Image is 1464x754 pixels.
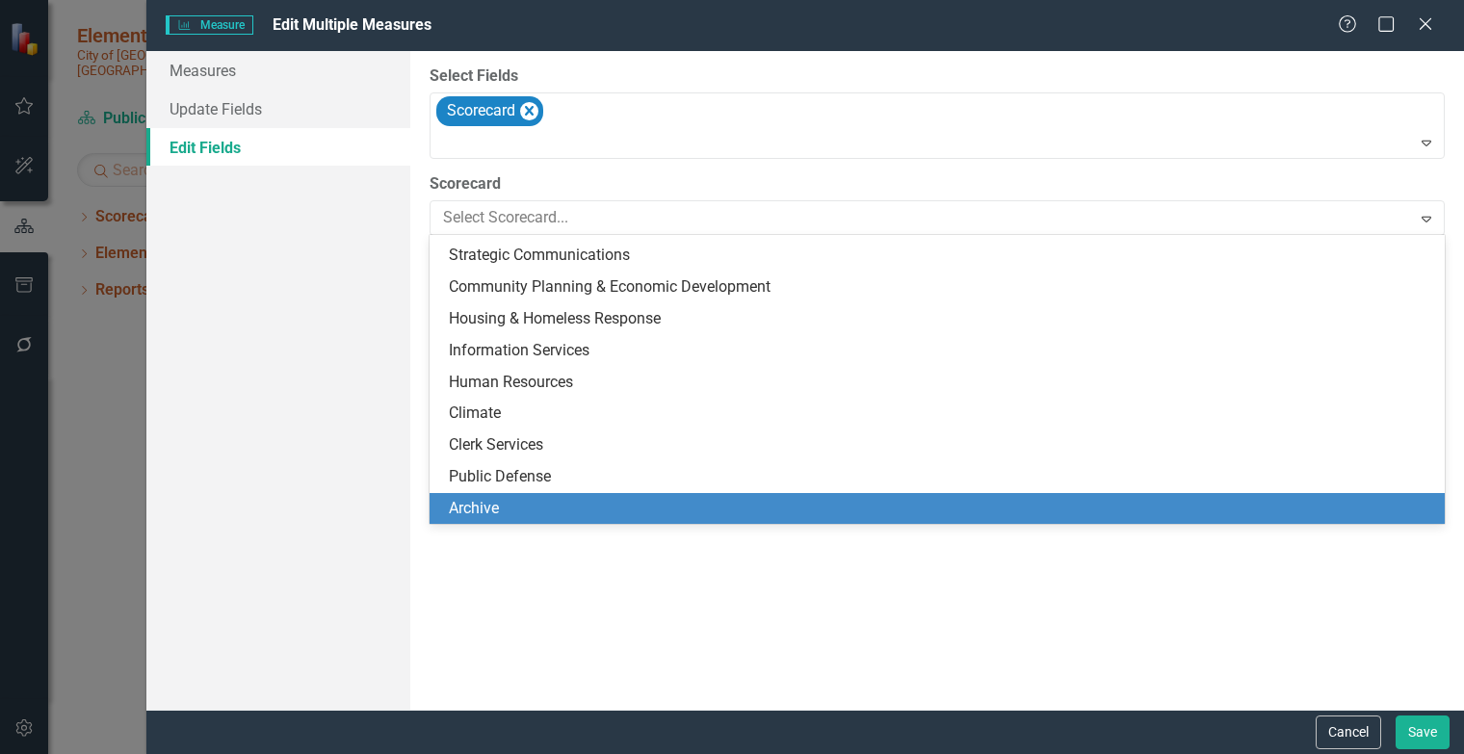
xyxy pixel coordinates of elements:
a: Update Fields [146,90,410,128]
a: Edit Fields [146,128,410,167]
label: Scorecard [430,173,1445,195]
span: Measure [166,15,253,35]
a: Measures [146,51,410,90]
div: Housing & Homeless Response [449,308,1433,330]
div: Human Resources [449,372,1433,394]
div: Clerk Services [449,434,1433,456]
label: Select Fields [430,65,1445,88]
button: Cancel [1316,715,1381,749]
div: Public Defense [449,466,1433,488]
span: Edit Multiple Measures [273,15,431,34]
div: Climate [449,403,1433,425]
div: Information Services [449,340,1433,362]
div: Remove Scorecard [520,102,538,120]
div: Archive [449,498,1433,520]
div: Strategic Communications [449,245,1433,267]
button: Save [1396,715,1450,749]
div: Scorecard [441,97,518,125]
div: Community Planning & Economic Development [449,276,1433,299]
